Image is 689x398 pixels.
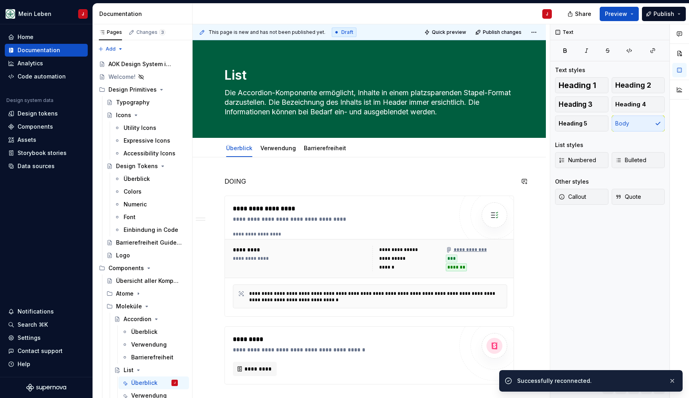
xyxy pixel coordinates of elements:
[600,7,639,21] button: Preview
[124,149,175,157] div: Accessibility Icons
[18,46,60,54] div: Documentation
[131,341,167,349] div: Verwendung
[555,178,589,186] div: Other styles
[116,98,150,106] div: Typography
[555,141,583,149] div: List styles
[301,139,349,156] div: Barrierefreiheit
[116,302,142,310] div: Moleküle
[555,152,608,168] button: Numbered
[124,200,147,208] div: Numeric
[209,29,325,35] span: This page is new and has not been published yet.
[108,264,144,272] div: Components
[5,358,88,371] button: Help
[124,226,178,234] div: Einbindung in Code
[18,149,67,157] div: Storybook stories
[131,328,157,336] div: Überblick
[224,176,514,186] p: DOING
[5,160,88,173] a: Data sources
[18,123,53,131] div: Components
[18,308,54,316] div: Notifications
[18,73,66,80] div: Code automation
[5,31,88,43] a: Home
[116,277,182,285] div: Übersicht aller Komponenten
[116,251,130,259] div: Logo
[260,145,296,151] a: Verwendung
[124,124,156,132] div: Utility Icons
[111,313,189,325] a: Accordion
[559,120,587,127] span: Heading 5
[615,156,646,164] span: Bulleted
[111,211,189,224] a: Font
[18,10,51,18] div: Mein Leben
[612,189,665,205] button: Quote
[5,120,88,133] a: Components
[483,29,522,35] span: Publish changes
[118,325,189,338] a: Überblick
[118,338,189,351] a: Verwendung
[605,10,627,18] span: Preview
[612,77,665,93] button: Heading 2
[559,193,586,201] span: Callout
[131,379,157,387] div: Überblick
[18,136,36,144] div: Assets
[103,160,189,173] a: Design Tokens
[615,100,646,108] span: Heading 4
[18,360,30,368] div: Help
[18,334,41,342] div: Settings
[111,224,189,236] a: Einbindung in Code
[654,10,674,18] span: Publish
[96,43,126,55] button: Add
[103,300,189,313] div: Moleküle
[103,274,189,287] a: Übersicht aller Komponenten
[555,77,608,93] button: Heading 1
[111,122,189,134] a: Utility Icons
[124,188,142,196] div: Colors
[304,145,346,151] a: Barrierefreiheit
[575,10,591,18] span: Share
[341,29,353,35] span: Draft
[26,384,66,392] svg: Supernova Logo
[555,116,608,131] button: Heading 5
[432,29,466,35] span: Quick preview
[563,7,596,21] button: Share
[131,353,173,361] div: Barrierefreiheit
[615,193,641,201] span: Quote
[223,86,512,118] textarea: Die Accordion-Komponente ermöglicht, Inhalte in einem platzsparenden Stapel-Format darzustellen. ...
[116,290,134,298] div: Atome
[6,9,15,19] img: df5db9ef-aba0-4771-bf51-9763b7497661.png
[615,81,651,89] span: Heading 2
[555,96,608,112] button: Heading 3
[118,376,189,389] a: ÜberblickJ
[5,107,88,120] a: Design tokens
[5,44,88,57] a: Documentation
[118,351,189,364] a: Barrierefreiheit
[642,7,686,21] button: Publish
[18,321,48,329] div: Search ⌘K
[99,29,122,35] div: Pages
[111,173,189,185] a: Überblick
[18,347,63,355] div: Contact support
[124,366,134,374] div: List
[103,249,189,262] a: Logo
[18,162,55,170] div: Data sources
[116,111,131,119] div: Icons
[124,213,136,221] div: Font
[111,134,189,147] a: Expressive Icons
[124,137,170,145] div: Expressive Icons
[555,189,608,205] button: Callout
[5,305,88,318] button: Notifications
[559,81,596,89] span: Heading 1
[5,57,88,70] a: Analytics
[612,96,665,112] button: Heading 4
[136,29,165,35] div: Changes
[5,331,88,344] a: Settings
[18,110,58,118] div: Design tokens
[96,58,189,71] a: AOK Design System in Arbeit
[559,100,593,108] span: Heading 3
[103,287,189,300] div: Atome
[555,66,585,74] div: Text styles
[116,162,158,170] div: Design Tokens
[96,71,189,83] a: Welcome!
[2,5,91,22] button: Mein LebenJ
